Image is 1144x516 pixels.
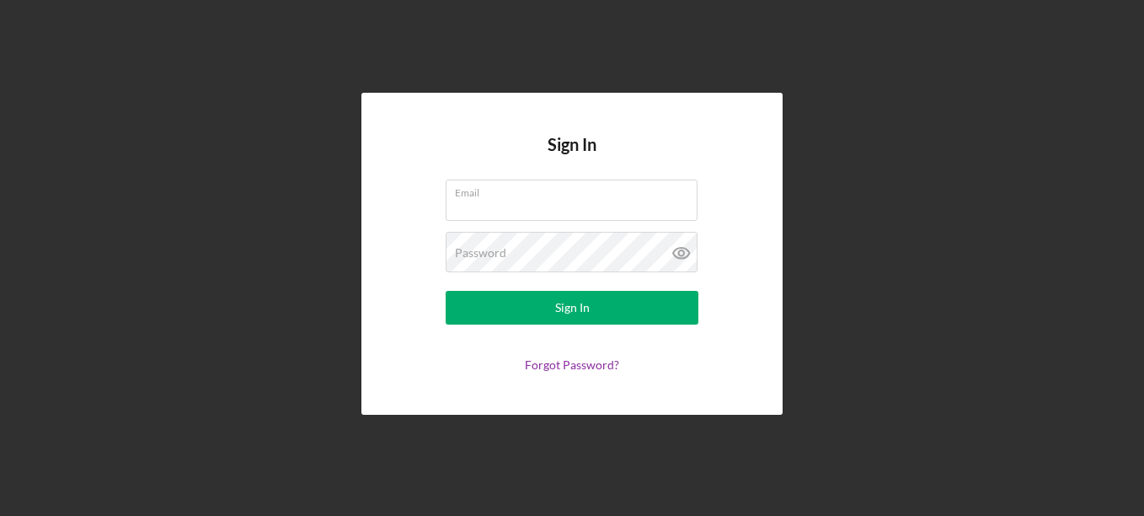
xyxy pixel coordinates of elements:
[555,291,590,325] div: Sign In
[455,180,698,199] label: Email
[446,291,698,325] button: Sign In
[525,357,619,372] a: Forgot Password?
[548,135,596,180] h4: Sign In
[455,246,506,260] label: Password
